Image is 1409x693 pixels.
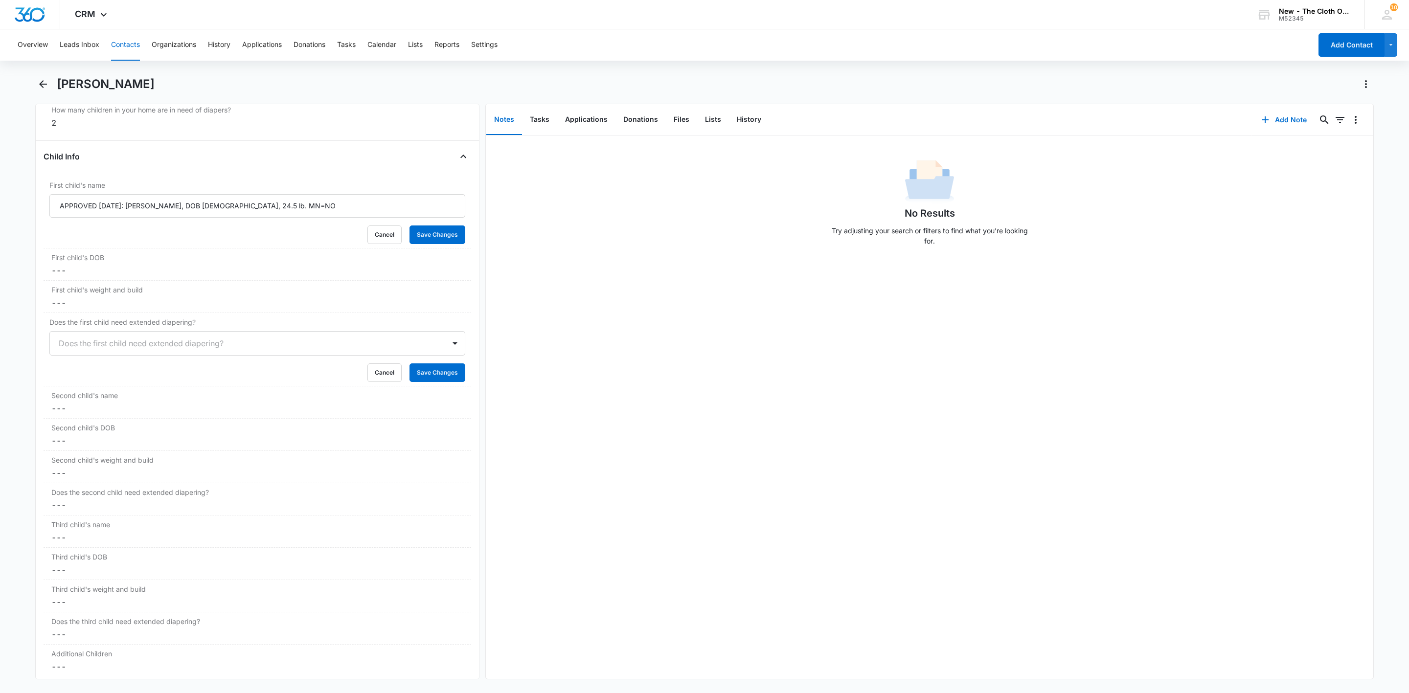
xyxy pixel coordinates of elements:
div: notifications count [1390,3,1398,11]
button: Tasks [337,29,356,61]
label: First child's DOB [51,252,463,263]
dd: --- [51,628,463,640]
label: Third child's name [51,519,463,530]
img: No Data [905,157,954,206]
div: Second child's weight and build--- [44,451,471,483]
label: Second child's name [51,390,463,401]
button: Lists [408,29,423,61]
p: Try adjusting your search or filters to find what you’re looking for. [827,225,1032,246]
dd: --- [51,435,463,447]
button: Applications [242,29,282,61]
button: Save Changes [409,363,465,382]
div: Additional Children--- [44,645,471,676]
button: Filters [1332,112,1348,128]
h1: No Results [905,206,955,221]
div: Third child's name--- [44,515,471,548]
button: Leads Inbox [60,29,99,61]
label: Second child's weight and build [51,455,463,465]
div: Third child's DOB--- [44,548,471,580]
button: Reports [434,29,459,61]
label: Does the first child need extended diapering? [49,317,465,327]
button: Settings [471,29,498,61]
button: Search... [1317,112,1332,128]
div: How many children in your home are in need of diapers?2 [44,101,471,133]
div: Second child's name--- [44,386,471,419]
button: Actions [1358,76,1374,92]
button: Contacts [111,29,140,61]
dd: --- [51,499,463,511]
label: Does the second child need extended diapering? [51,487,463,497]
div: Does the second child need extended diapering?--- [44,483,471,515]
label: How many children in your home are in need of diapers? [51,105,463,115]
label: Additional Children [51,648,463,659]
dd: --- [51,596,463,608]
dd: --- [51,467,463,479]
button: Add Note [1251,108,1317,132]
button: Notes [486,105,522,135]
button: Calendar [367,29,396,61]
div: First child's DOB--- [44,248,471,281]
dd: --- [51,265,463,276]
button: Files [666,105,697,135]
div: account id [1279,15,1350,22]
dd: --- [51,297,463,309]
button: Lists [697,105,729,135]
button: History [729,105,769,135]
button: Add Contact [1318,33,1385,57]
div: First child's weight and build--- [44,281,471,313]
button: Save Changes [409,225,465,244]
button: Overview [18,29,48,61]
span: CRM [75,9,95,19]
button: Close [455,149,471,164]
button: Cancel [367,225,402,244]
button: Organizations [152,29,196,61]
dd: --- [51,661,463,672]
button: Donations [615,105,666,135]
div: account name [1279,7,1350,15]
label: Does the third child need extended diapering? [51,616,463,626]
label: First child's weight and build [51,285,463,295]
div: Second child's DOB--- [44,419,471,451]
button: Tasks [522,105,557,135]
span: 10 [1390,3,1398,11]
h1: [PERSON_NAME] [57,77,155,91]
label: First child's name [49,180,465,190]
label: Third child's DOB [51,552,463,562]
dd: --- [51,532,463,543]
button: Overflow Menu [1348,112,1364,128]
button: History [208,29,230,61]
div: Third child's weight and build--- [44,580,471,612]
button: Back [35,76,51,92]
h4: Child Info [44,151,80,162]
button: Donations [294,29,325,61]
dd: --- [51,402,463,414]
input: First child's name [49,194,465,218]
div: Does the third child need extended diapering?--- [44,612,471,645]
dd: --- [51,564,463,576]
label: Third child's weight and build [51,584,463,594]
button: Cancel [367,363,402,382]
button: Applications [557,105,615,135]
div: 2 [51,117,463,129]
label: Second child's DOB [51,423,463,433]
